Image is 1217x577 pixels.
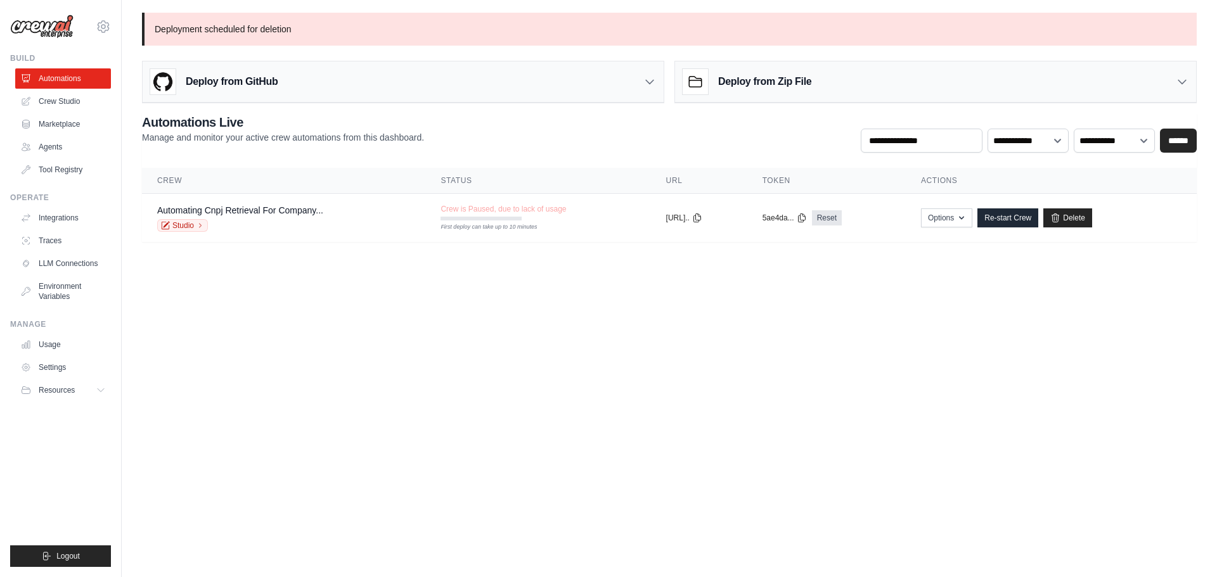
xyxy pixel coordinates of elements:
a: LLM Connections [15,253,111,274]
a: Tool Registry [15,160,111,180]
div: Operate [10,193,111,203]
button: Options [921,208,972,227]
a: Marketplace [15,114,111,134]
th: Status [425,168,650,194]
a: Reset [812,210,842,225]
h3: Deploy from GitHub [186,74,278,89]
div: First deploy can take up to 10 minutes [441,223,522,232]
th: Crew [142,168,425,194]
h3: Deploy from Zip File [718,74,811,89]
a: Usage [15,334,111,355]
a: Automations [15,68,111,89]
a: Traces [15,231,111,251]
p: Deployment scheduled for deletion [142,13,1197,46]
a: Crew Studio [15,91,111,111]
button: Logout [10,545,111,567]
a: Studio [157,219,208,232]
span: Logout [56,551,80,561]
a: Settings [15,357,111,377]
button: Resources [15,380,111,400]
button: 5ae4da... [763,213,807,223]
a: Integrations [15,208,111,228]
th: URL [651,168,747,194]
div: Build [10,53,111,63]
span: Crew is Paused, due to lack of usage [441,204,566,214]
th: Actions [906,168,1197,194]
span: Resources [39,385,75,395]
img: Logo [10,15,74,39]
div: Manage [10,319,111,329]
h2: Automations Live [142,113,424,131]
th: Token [747,168,906,194]
p: Manage and monitor your active crew automations from this dashboard. [142,131,424,144]
img: GitHub Logo [150,69,176,94]
a: Automating Cnpj Retrieval For Company... [157,205,323,215]
a: Agents [15,137,111,157]
a: Re-start Crew [977,208,1038,227]
a: Environment Variables [15,276,111,307]
a: Delete [1043,208,1092,227]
